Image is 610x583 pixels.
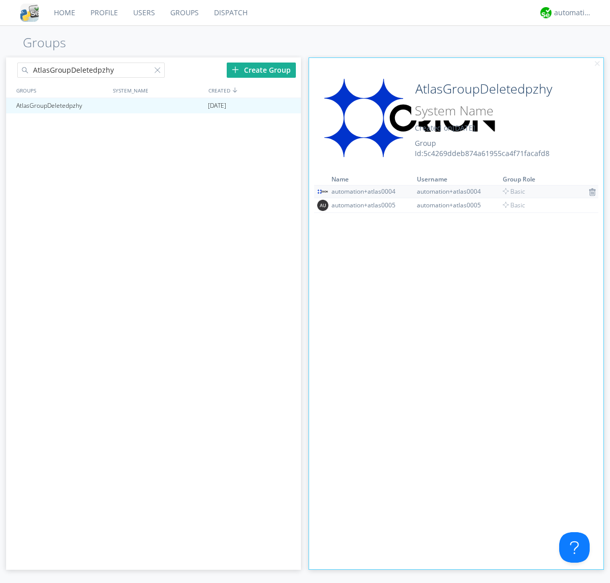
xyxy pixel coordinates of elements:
[17,63,165,78] input: Search groups
[110,83,206,98] div: SYSTEM_NAME
[589,188,596,196] img: icon-trash.svg
[317,200,328,211] img: 373638.png
[452,123,475,133] span: [DATE]
[415,138,550,158] span: Group Id: 5c4269ddeb874a61955ca4f71facafd8
[330,173,416,186] th: Toggle SortBy
[6,98,301,113] a: AtlasGroupDeletedpzhy[DATE]
[14,98,109,113] div: AtlasGroupDeletedpzhy
[331,187,408,196] div: automation+atlas0004
[540,7,552,18] img: d2d01cd9b4174d08988066c6d424eccd
[227,63,296,78] div: Create Group
[594,60,601,68] img: cancel.svg
[415,123,475,133] span: Created on
[417,201,493,209] div: automation+atlas0005
[317,79,515,158] img: orion-labs-logo.svg
[559,532,590,563] iframe: Toggle Customer Support
[20,4,39,22] img: cddb5a64eb264b2086981ab96f4c1ba7
[503,201,525,209] span: Basic
[503,187,525,196] span: Basic
[331,201,408,209] div: automation+atlas0005
[415,173,501,186] th: Toggle SortBy
[208,98,226,113] span: [DATE]
[206,83,302,98] div: CREATED
[417,187,493,196] div: automation+atlas0004
[14,83,108,98] div: GROUPS
[411,101,575,120] input: System Name
[501,173,587,186] th: Toggle SortBy
[317,189,328,194] img: orion-labs-logo.svg
[411,79,575,99] input: Group Name
[554,8,592,18] div: automation+atlas
[232,66,239,73] img: plus.svg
